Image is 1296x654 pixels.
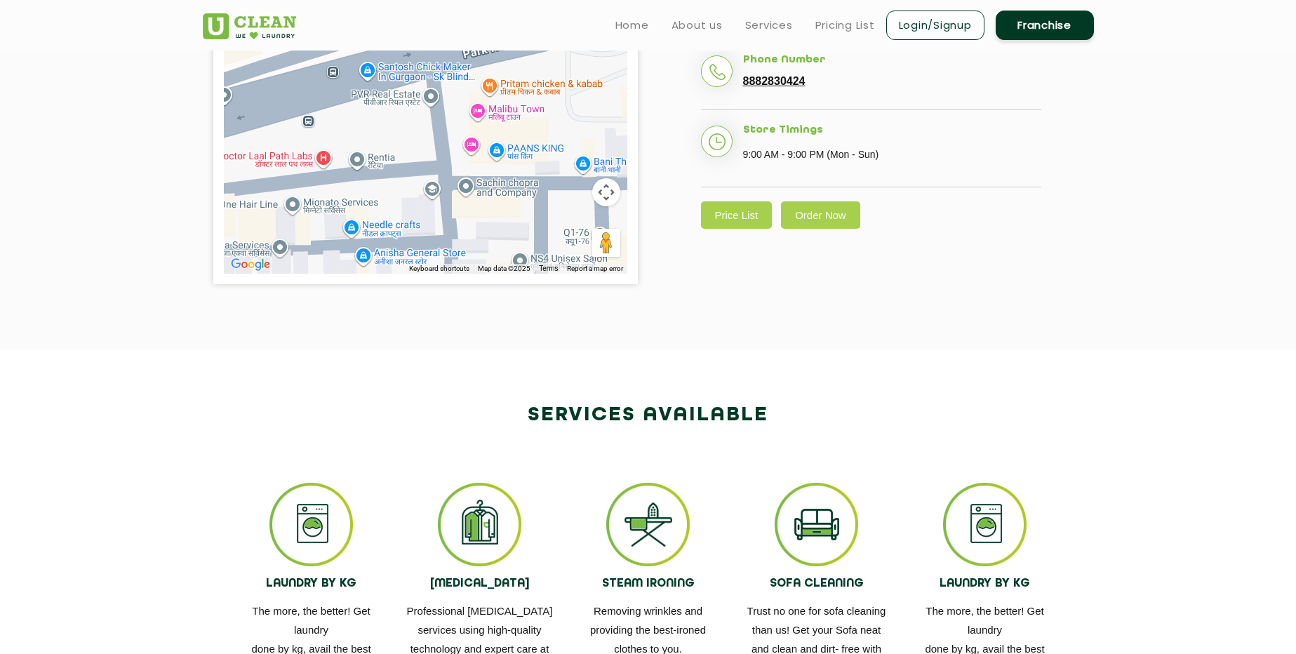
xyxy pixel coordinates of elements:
[406,578,554,591] h4: [MEDICAL_DATA]
[996,11,1094,40] a: Franchise
[539,264,558,274] a: Terms
[575,578,722,591] h4: STEAM IRONING
[815,17,875,34] a: Pricing List
[745,17,793,34] a: Services
[615,17,649,34] a: Home
[478,265,530,272] span: Map data ©2025
[592,229,620,257] button: Drag Pegman onto the map to open Street View
[606,483,690,566] img: ss_icon_3.png
[743,75,806,88] a: 8882830424
[743,124,1041,137] h5: Store Timings
[269,483,353,566] img: ss_icon_1.png
[409,264,469,274] button: Keyboard shortcuts
[743,144,1041,165] p: 9:00 AM - 9:00 PM (Mon - Sun)
[743,54,1041,67] h5: Phone Number
[203,399,1094,432] h2: Services available
[227,255,274,274] a: Open this area in Google Maps (opens a new window)
[911,578,1059,591] h4: LAUNDRY BY KG
[672,17,723,34] a: About us
[227,255,274,274] img: Google
[203,13,296,39] img: UClean Laundry and Dry Cleaning
[592,178,620,206] button: Map camera controls
[438,483,521,566] img: ss_icon_2.png
[238,578,385,591] h4: LAUNDRY BY KG
[743,578,890,591] h4: SOFA CLEANING
[781,201,860,229] a: Order Now
[775,483,858,566] img: ss_icon_4.png
[886,11,984,40] a: Login/Signup
[567,264,623,274] a: Report a map error
[701,201,773,229] a: Price List
[943,483,1027,566] img: ss_icon_1.png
